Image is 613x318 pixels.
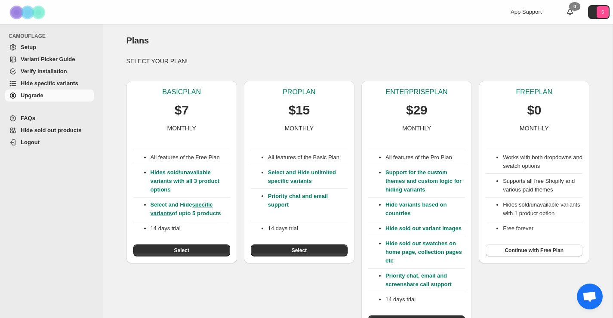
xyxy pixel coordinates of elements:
li: Free forever [503,224,582,233]
a: Hide specific variants [5,77,94,90]
p: SELECT YOUR PLAN! [126,57,590,65]
div: 0 [569,2,580,11]
p: $7 [175,102,189,119]
p: MONTHLY [520,124,548,133]
a: Setup [5,41,94,53]
span: Continue with Free Plan [505,247,564,254]
span: App Support [511,9,542,15]
span: Upgrade [21,92,43,99]
p: 14 days trial [151,224,230,233]
a: Logout [5,136,94,148]
span: Hide specific variants [21,80,78,86]
span: Avatar with initials 5 [597,6,609,18]
a: 0 [566,8,574,16]
span: Variant Picker Guide [21,56,75,62]
span: CAMOUFLAGE [9,33,97,40]
button: Select [133,244,230,256]
span: Hide sold out products [21,127,82,133]
li: Hides sold/unavailable variants with 1 product option [503,201,582,218]
p: All features of the Pro Plan [385,153,465,162]
p: Hide sold out variant images [385,224,465,233]
span: Verify Installation [21,68,67,74]
p: BASIC PLAN [162,88,201,96]
p: 14 days trial [268,224,348,233]
p: $0 [527,102,541,119]
div: Open chat [577,284,603,309]
a: FAQs [5,112,94,124]
p: MONTHLY [167,124,196,133]
a: Verify Installation [5,65,94,77]
p: Support for the custom themes and custom logic for hiding variants [385,168,465,194]
p: Select and Hide unlimited specific variants [268,168,348,185]
text: 5 [601,9,604,15]
p: $29 [406,102,427,119]
span: Select [174,247,189,254]
button: Select [251,244,348,256]
p: MONTHLY [285,124,314,133]
span: FAQs [21,115,35,121]
p: FREE PLAN [516,88,552,96]
p: Hide variants based on countries [385,201,465,218]
p: Priority chat, email and screenshare call support [385,272,465,289]
button: Continue with Free Plan [486,244,582,256]
span: Select [292,247,307,254]
p: $15 [289,102,310,119]
span: Logout [21,139,40,145]
p: MONTHLY [402,124,431,133]
p: 14 days trial [385,295,465,304]
p: Select and Hide of upto 5 products [151,201,230,218]
p: PRO PLAN [283,88,315,96]
span: Plans [126,36,149,45]
img: Camouflage [7,0,50,24]
li: Works with both dropdowns and swatch options [503,153,582,170]
p: All features of the Free Plan [151,153,230,162]
p: All features of the Basic Plan [268,153,348,162]
a: Variant Picker Guide [5,53,94,65]
p: Hides sold/unavailable variants with all 3 product options [151,168,230,194]
p: Hide sold out swatches on home page, collection pages etc [385,239,465,265]
li: Supports all free Shopify and various paid themes [503,177,582,194]
a: Upgrade [5,90,94,102]
p: ENTERPRISE PLAN [386,88,448,96]
a: Hide sold out products [5,124,94,136]
button: Avatar with initials 5 [588,5,610,19]
p: Priority chat and email support [268,192,348,218]
span: Setup [21,44,36,50]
